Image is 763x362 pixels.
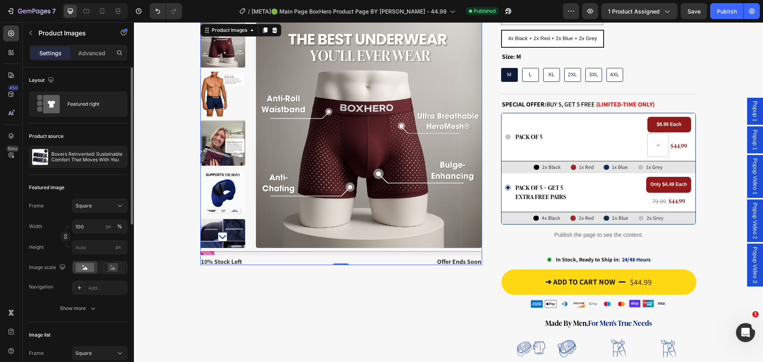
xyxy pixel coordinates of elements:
span: 3XL [455,49,464,55]
div: % [117,223,122,230]
div: Beta [6,145,19,152]
s: 79.99 [518,176,532,182]
p: Settings [39,49,62,57]
button: Save [681,3,707,19]
strong: made by men, [411,295,454,306]
button: % [104,222,113,231]
iframe: Design area [134,22,763,362]
span: Published [474,8,496,15]
div: Add... [88,285,126,292]
legend: Size: M [367,30,388,40]
span: Popup Video 1 [617,136,625,172]
span: 1 [752,311,759,317]
p: anti-[MEDICAL_DATA] patent design [460,339,511,353]
div: Navigation [29,283,53,290]
span: Square [76,350,92,357]
p: 1x Red [445,140,460,150]
strong: (Limited-Time Only) [462,78,521,86]
div: Rich Text Editor. Editing area: main [513,95,557,110]
span: M [373,49,378,55]
p: Publish the page to see the content. [368,209,562,217]
img: gempages_491320059759690869-2d4cf939-0e6d-4f80-a604-8a9330feba02.png [380,314,414,336]
span: In Stock, Ready to Ship in: [422,234,486,241]
input: px% [72,219,128,234]
p: 2x Grey [513,191,529,201]
p: 1x Grey [512,140,529,150]
span: 24/48 Hours [488,234,517,241]
span: Popup Video 2 [617,180,625,217]
div: Layout [29,75,56,86]
p: freshness guaranteed [418,339,448,353]
button: 1 product assigned [601,3,678,19]
button: Show more [29,301,128,316]
p: odorless & hygienic [523,339,548,354]
p: 1x Blue [478,140,494,150]
strong: for men's true needs [454,295,518,306]
img: gempages_491320059759690869-8c7f5b62-ae4c-4f83-a94c-624ed54a33ba.png [418,311,449,337]
p: perfect snug fit [381,339,414,353]
div: Undo/Redo [150,3,182,19]
span: $44.99 [534,174,551,183]
button: Carousel Next Arrow [84,210,93,219]
div: Image scale [29,262,67,273]
span: pack of 5 [381,110,409,119]
img: Model [66,49,112,95]
iframe: Intercom live chat [736,323,755,342]
img: Great Support for Boys [66,147,112,193]
img: gempages_491320059759690869-7317a128-c16f-4dbd-912b-9797de99bc49.png [473,317,497,337]
div: ➜ ADD TO CART NOW [411,255,481,265]
span: 1 product assigned [608,7,660,15]
div: Featured image [29,184,64,191]
div: Show more [60,304,97,312]
div: Featured right [68,95,116,113]
p: 4x Black [408,191,426,201]
button: Publish [710,3,744,19]
p: Buy 5, Get 5 FREE [368,78,561,87]
span: XL [414,49,421,55]
span: L [395,49,398,55]
span: 4XL [476,49,485,55]
div: Rich Text Editor. Editing area: main [512,155,557,170]
button: 7 [3,3,59,19]
p: 2x Red [445,191,460,201]
p: Product Images [39,28,106,38]
button: px [115,222,124,231]
strong: offer ends soon [303,235,347,244]
p: 7 [52,6,56,16]
img: Benefits [66,197,112,242]
strong: $8.99 Each [523,99,547,105]
span: px [116,244,121,250]
label: Frame [29,202,44,209]
img: gempages_491320059759690869-7317a128-c16f-4dbd-912b-9797de99bc49.png [523,317,547,337]
span: pack of 5 + GET 5 extra free pairs [381,161,432,179]
div: Image list [29,331,50,339]
p: Boxers Reinvented: Sustainable Comfort That Moves With You [51,151,124,163]
div: Publish [717,7,737,15]
span: Popup 1 [617,79,625,99]
img: Testimonial [66,98,112,143]
button: ➜ ADD TO CART NOW [368,247,562,273]
input: px [72,240,128,254]
button: Square [72,199,128,213]
span: Square [76,202,92,209]
span: / [248,7,250,15]
strong: 10% stock left [67,235,108,244]
span: 4x Black + 2x Red + 2x Blue + 2x Grey [374,13,463,19]
strong: Only $4.49 Each [516,159,553,165]
span: $44.99 [536,119,553,128]
strong: SPECIAL OFFER: [368,78,412,86]
div: $44.99 [495,254,519,266]
img: gempages_491320059759690869-06c6bd7f-3ea0-465e-acbb-729b767ad902.png [397,277,533,286]
p: 2x Black [408,140,427,150]
div: Product Images [76,4,115,12]
span: Popup 1 [617,107,625,128]
span: [META]🟢 Main Page BoxHero Product Page BY [PERSON_NAME] - 44.99 [252,7,447,15]
label: Height [29,244,44,251]
label: Frame [29,350,44,357]
img: product feature img [32,149,48,165]
span: 2XL [434,49,443,55]
button: Square [72,346,128,360]
span: Popup Video 3 [617,225,625,261]
span: Save [687,8,701,15]
p: Advanced [78,49,105,57]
